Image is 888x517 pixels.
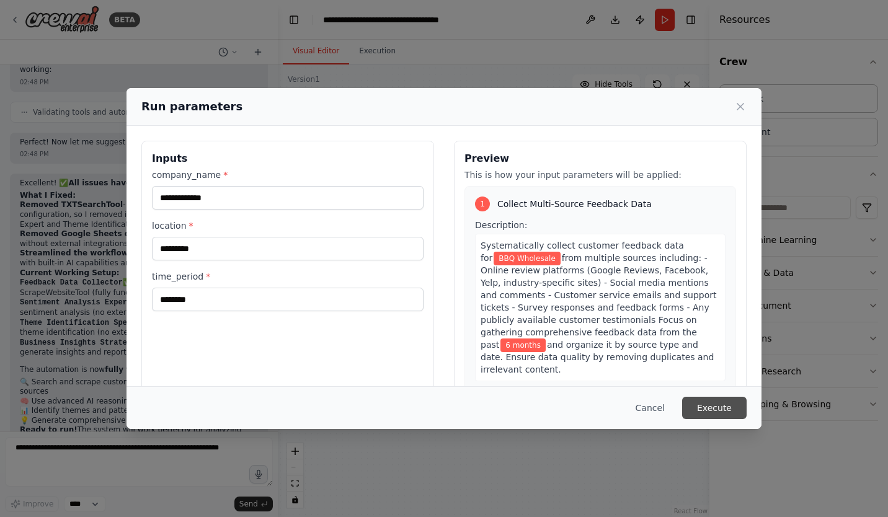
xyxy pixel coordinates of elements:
span: Variable: time_period [500,338,546,352]
label: location [152,219,424,232]
label: time_period [152,270,424,283]
button: Execute [682,397,747,419]
h2: Run parameters [141,98,242,115]
span: Collect Multi-Source Feedback Data [497,198,652,210]
span: Variable: company_name [494,252,561,265]
span: Systematically collect customer feedback data for [481,241,684,263]
span: from multiple sources including: - Online review platforms (Google Reviews, Facebook, Yelp, indus... [481,253,717,350]
p: This is how your input parameters will be applied: [464,169,736,181]
span: and organize it by source type and date. Ensure data quality by removing duplicates and irrelevan... [481,340,714,374]
h3: Inputs [152,151,424,166]
label: company_name [152,169,424,181]
button: Cancel [626,397,675,419]
h3: Preview [464,151,736,166]
div: 1 [475,197,490,211]
span: Description: [475,220,527,230]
